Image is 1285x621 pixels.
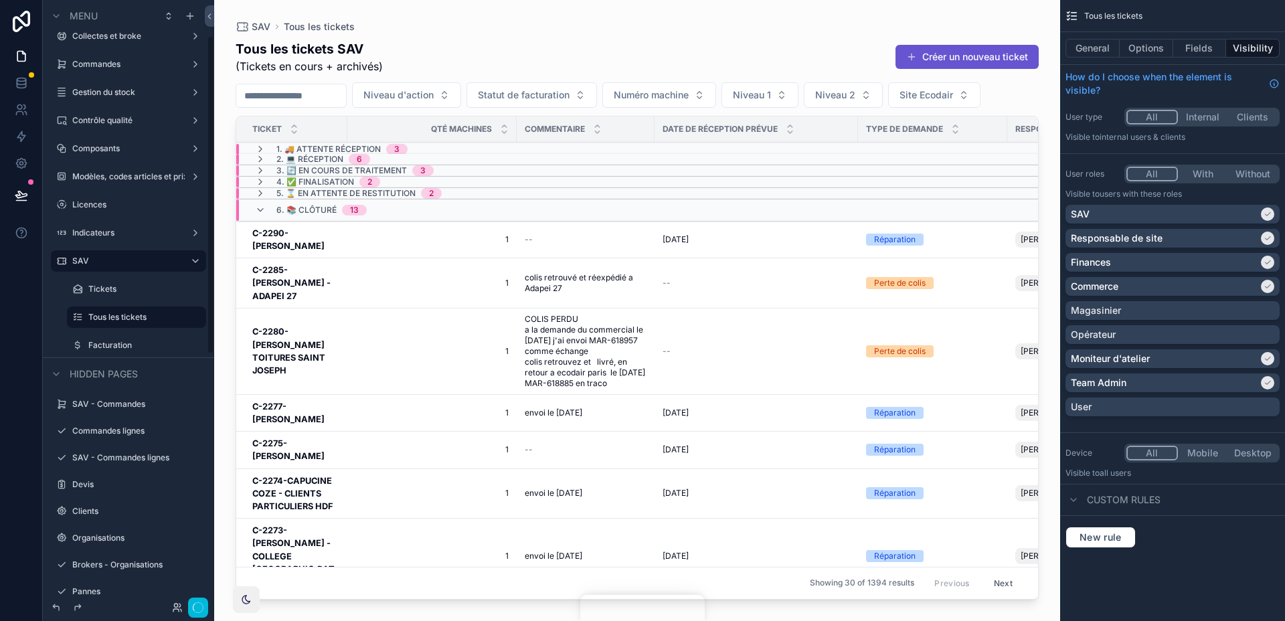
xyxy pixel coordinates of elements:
[252,124,282,135] span: Ticket
[276,165,407,176] span: 3. 🔄 En cours de traitement
[72,87,179,98] label: Gestion du stock
[429,188,434,199] div: 2
[72,31,179,41] label: Collectes et broke
[1065,189,1280,199] p: Visible to
[88,284,198,294] label: Tickets
[1226,39,1280,58] button: Visibility
[1071,400,1092,414] p: User
[72,115,179,126] label: Contrôle qualité
[1126,110,1178,124] button: All
[1178,110,1228,124] button: Internal
[88,340,198,351] label: Facturation
[1074,531,1127,543] span: New rule
[1065,468,1280,478] p: Visible to
[1100,132,1185,142] span: Internal users & clients
[72,426,198,436] label: Commandes lignes
[350,205,359,215] div: 13
[72,59,179,70] label: Commandes
[1178,167,1228,181] button: With
[984,573,1022,594] button: Next
[72,399,198,410] label: SAV - Commandes
[1071,376,1126,389] p: Team Admin
[1100,468,1131,478] span: all users
[1065,448,1119,458] label: Device
[72,256,179,266] label: SAV
[420,165,426,176] div: 3
[1071,232,1163,245] p: Responsable de site
[72,559,198,570] label: Brokers - Organisations
[1065,70,1264,97] span: How do I choose when the element is visible?
[276,188,416,199] span: 5. ⌛ En attente de restitution
[1071,352,1150,365] p: Moniteur d'atelier
[276,143,381,154] span: 1. 🚚 Attente réception
[70,367,138,381] span: Hidden pages
[431,124,492,135] span: Qté machines
[1065,70,1280,97] a: How do I choose when the element is visible?
[1120,39,1173,58] button: Options
[1227,110,1278,124] button: Clients
[72,228,179,238] label: Indicateurs
[1071,280,1118,293] p: Commerce
[1087,493,1161,507] span: Custom rules
[1173,39,1227,58] button: Fields
[1126,446,1178,460] button: All
[1065,169,1119,179] label: User roles
[276,177,354,187] span: 4. ✅ Finalisation
[1015,124,1112,135] span: Responsable niveau 1
[276,205,337,215] span: 6. 📚 Clôturé
[810,578,914,589] span: Showing 30 of 1394 results
[1126,167,1178,181] button: All
[663,124,778,135] span: Date de réception prévue
[1065,39,1120,58] button: General
[394,143,400,154] div: 3
[70,9,98,23] span: Menu
[72,452,198,463] label: SAV - Commandes lignes
[866,124,943,135] span: Type de demande
[1071,207,1090,221] p: SAV
[276,154,343,165] span: 2. 💻 Réception
[88,312,198,323] label: Tous les tickets
[1065,112,1119,122] label: User type
[367,177,372,187] div: 2
[1071,304,1121,317] p: Magasinier
[525,124,585,135] span: Commentaire
[72,506,198,517] label: Clients
[1227,446,1278,460] button: Desktop
[72,199,198,210] label: Licences
[72,533,198,543] label: Organisations
[1178,446,1228,460] button: Mobile
[1065,527,1136,548] button: New rule
[72,479,198,490] label: Devis
[72,586,198,597] label: Pannes
[72,143,179,154] label: Composants
[1227,167,1278,181] button: Without
[1100,189,1182,199] span: Users with these roles
[1071,256,1111,269] p: Finances
[72,171,185,182] label: Modèles, codes articles et prix
[1071,328,1116,341] p: Opérateur
[1084,11,1142,21] span: Tous les tickets
[1065,132,1280,143] p: Visible to
[357,154,362,165] div: 6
